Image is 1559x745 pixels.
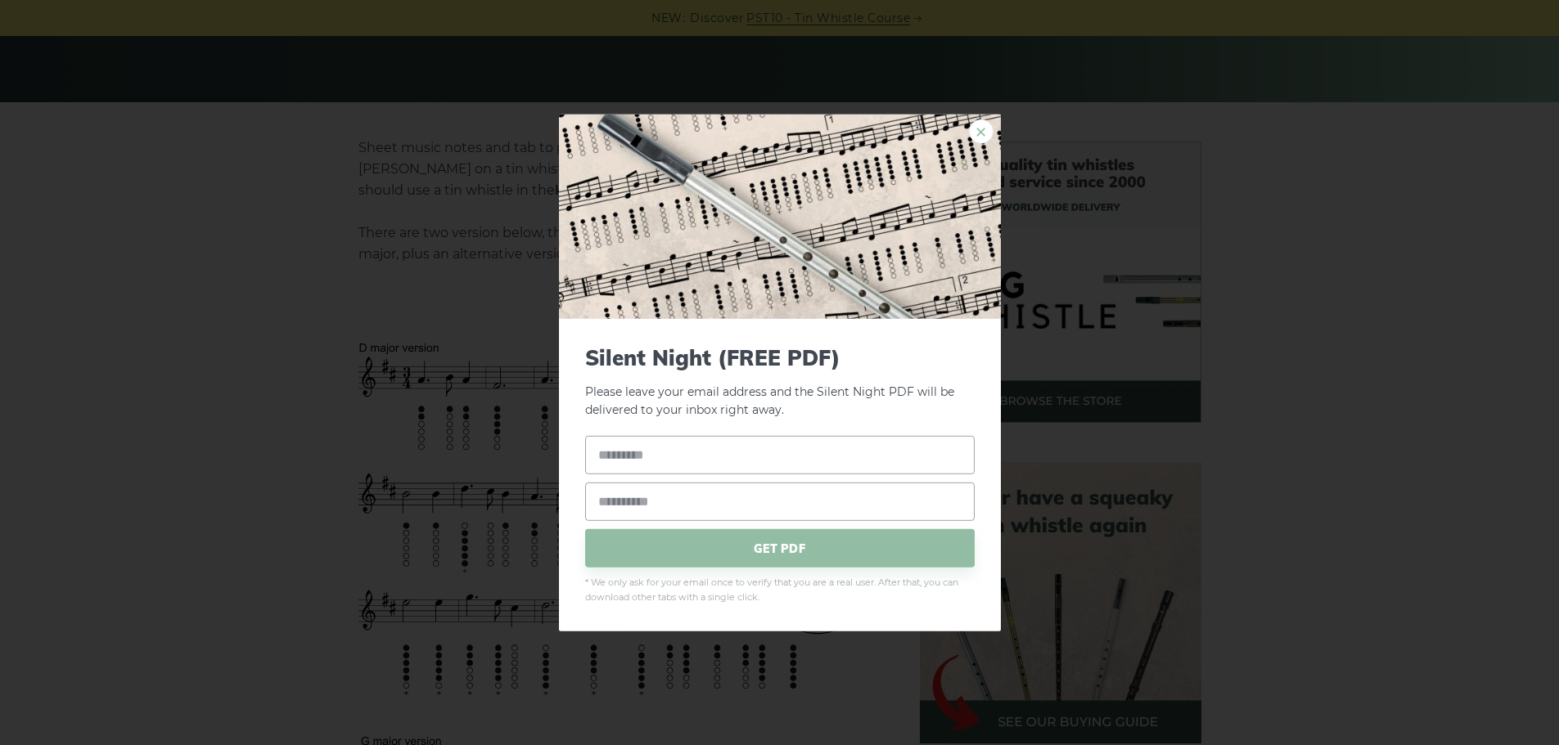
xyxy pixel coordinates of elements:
[585,576,975,605] span: * We only ask for your email once to verify that you are a real user. After that, you can downloa...
[585,344,975,370] span: Silent Night (FREE PDF)
[969,119,994,143] a: ×
[585,529,975,568] span: GET PDF
[585,344,975,420] p: Please leave your email address and the Silent Night PDF will be delivered to your inbox right away.
[559,114,1001,318] img: Tin Whistle Tab Preview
